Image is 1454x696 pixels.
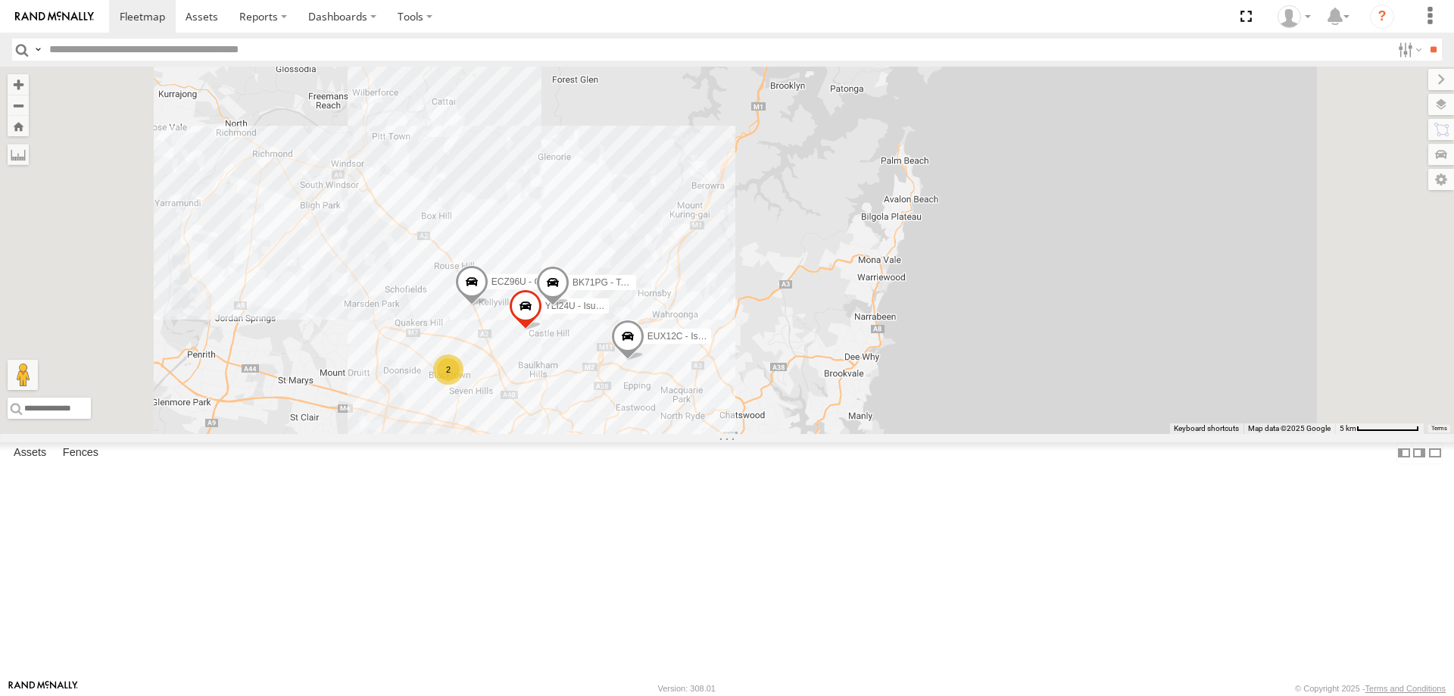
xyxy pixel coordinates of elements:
button: Drag Pegman onto the map to open Street View [8,360,38,390]
button: Zoom out [8,95,29,116]
label: Search Query [32,39,44,61]
label: Assets [6,442,54,463]
div: © Copyright 2025 - [1295,684,1446,693]
div: 2 [433,354,463,385]
button: Zoom Home [8,116,29,136]
a: Terms (opens in new tab) [1431,426,1447,432]
button: Zoom in [8,74,29,95]
a: Visit our Website [8,681,78,696]
span: ECZ96U - Great Wall [491,276,577,287]
label: Hide Summary Table [1427,442,1443,464]
span: Map data ©2025 Google [1248,424,1331,432]
button: Keyboard shortcuts [1174,423,1239,434]
i: ? [1370,5,1394,29]
label: Fences [55,442,106,463]
span: EUX12C - Isuzu DMAX [647,330,741,341]
label: Dock Summary Table to the Left [1396,442,1412,464]
label: Measure [8,144,29,165]
img: rand-logo.svg [15,11,94,22]
label: Search Filter Options [1392,39,1424,61]
button: Map Scale: 5 km per 79 pixels [1335,423,1424,434]
a: Terms and Conditions [1365,684,1446,693]
div: Version: 308.01 [658,684,716,693]
span: BK71PG - Toyota Hiace [573,277,669,288]
span: YLI24U - Isuzu D-MAX [545,301,637,311]
label: Dock Summary Table to the Right [1412,442,1427,464]
label: Map Settings [1428,169,1454,190]
div: Tom Tozer [1272,5,1316,28]
span: 5 km [1340,424,1356,432]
